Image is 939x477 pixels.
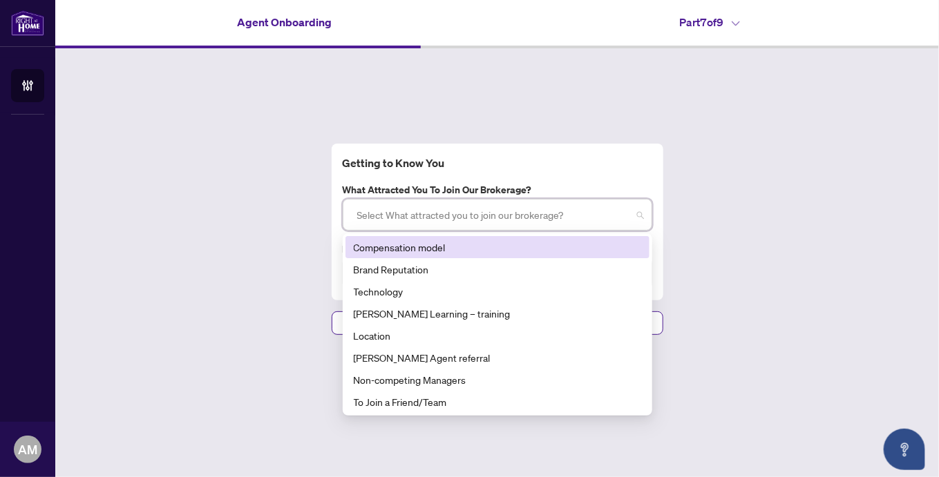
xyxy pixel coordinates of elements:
[345,280,649,302] div: Technology
[343,155,652,171] h4: Getting to Know You
[354,394,641,409] div: To Join a Friend/Team
[332,311,492,335] button: Previous
[354,328,641,343] div: Location
[354,284,641,299] div: Technology
[354,372,641,387] div: Non-competing Managers
[237,14,332,30] h4: Agent Onboarding
[343,182,652,197] label: What attracted you to join our brokerage?
[345,302,649,324] div: RAHR Learning – training
[18,440,37,459] span: AM
[345,369,649,391] div: Non-competing Managers
[884,429,925,470] button: Open asap
[354,262,641,277] div: Brand Reputation
[354,240,641,255] div: Compensation model
[11,10,44,36] img: logo
[680,14,740,30] h4: Part 7 of 9
[345,236,649,258] div: Compensation model
[345,258,649,280] div: Brand Reputation
[354,350,641,365] div: [PERSON_NAME] Agent referral
[345,324,649,347] div: Location
[345,347,649,369] div: RAHR Agent referral
[345,391,649,413] div: To Join a Friend/Team
[354,306,641,321] div: [PERSON_NAME] Learning – training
